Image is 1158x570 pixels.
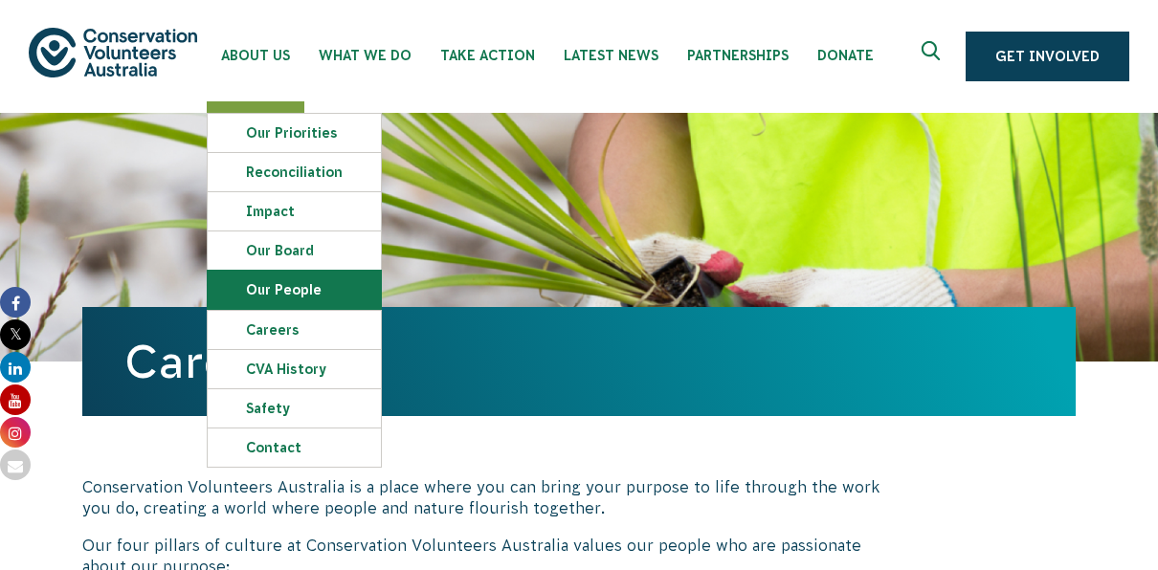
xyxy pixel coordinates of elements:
[124,336,1034,387] h1: Careers
[208,153,381,191] a: Reconciliation
[29,28,197,77] img: logo.svg
[221,48,290,63] span: About Us
[564,48,658,63] span: Latest News
[910,33,956,79] button: Expand search box Close search box
[208,350,381,388] a: CVA history
[319,48,412,63] span: What We Do
[208,428,381,467] a: Contact
[208,389,381,427] a: Safety
[440,48,535,63] span: Take Action
[208,192,381,230] a: Impact
[817,48,874,63] span: Donate
[208,231,381,270] a: Our Board
[208,114,381,152] a: Our Priorities
[922,41,946,72] span: Expand search box
[687,48,789,63] span: Partnerships
[208,271,381,309] a: Our People
[966,32,1129,81] a: Get Involved
[208,311,381,349] a: Careers
[82,476,903,519] p: Conservation Volunteers Australia is a place where you can bring your purpose to life through the...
